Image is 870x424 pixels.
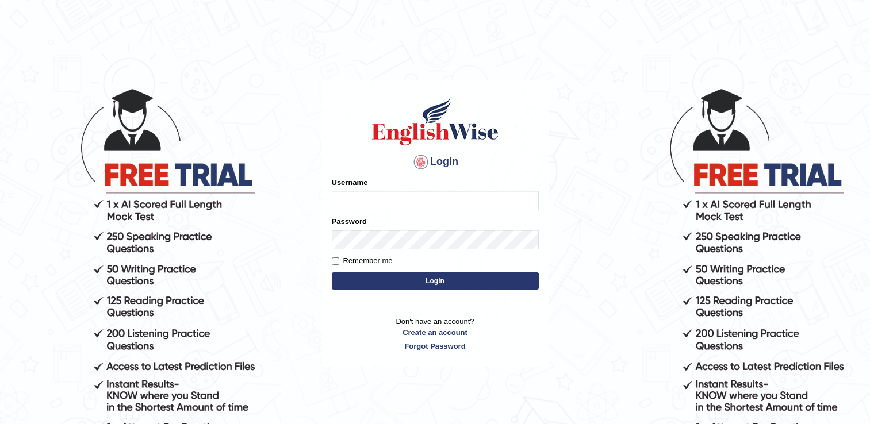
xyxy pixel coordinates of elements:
p: Don't have an account? [332,316,539,352]
label: Password [332,216,367,227]
a: Forgot Password [332,341,539,352]
button: Login [332,272,539,290]
a: Create an account [332,327,539,338]
img: Logo of English Wise sign in for intelligent practice with AI [370,95,501,147]
label: Remember me [332,255,393,267]
label: Username [332,177,368,188]
input: Remember me [332,257,339,265]
h4: Login [332,153,539,171]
